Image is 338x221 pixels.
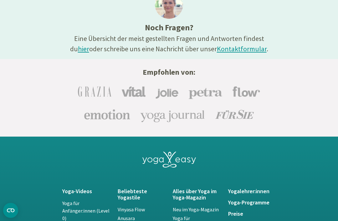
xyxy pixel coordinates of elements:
img: Jolie Logo [156,84,178,98]
img: Petra Logo [188,84,223,99]
a: Vinyasa Flow [118,206,145,213]
a: Preise [228,211,276,217]
a: Yogalehrer:innen [228,188,276,194]
h4: Empfohlen von: [5,67,333,78]
img: Emotion Logo [84,109,130,120]
a: Beliebteste Yogastile [118,188,166,201]
a: Yoga-Programme [228,199,276,206]
div: Eine Übersicht der meist gestellten Fragen und Antworten findest du oder schreibe uns eine Nachri... [65,33,273,54]
h3: Noch Fragen? [65,21,273,33]
button: CMP-Widget öffnen [3,203,18,218]
a: hier [78,44,89,53]
a: Kontaktformular [217,44,267,53]
img: Für Sie Logo [215,110,254,119]
img: Grazia Logo [78,86,111,97]
img: Vital Logo [121,86,146,97]
a: Yoga-Videos [62,188,110,194]
img: Flow Logo [233,86,260,97]
a: Alles über Yoga im Yoga-Magazin [173,188,221,201]
a: Neu im Yoga-Magazin [173,206,219,213]
img: Yoga-Journal Logo [140,107,205,122]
